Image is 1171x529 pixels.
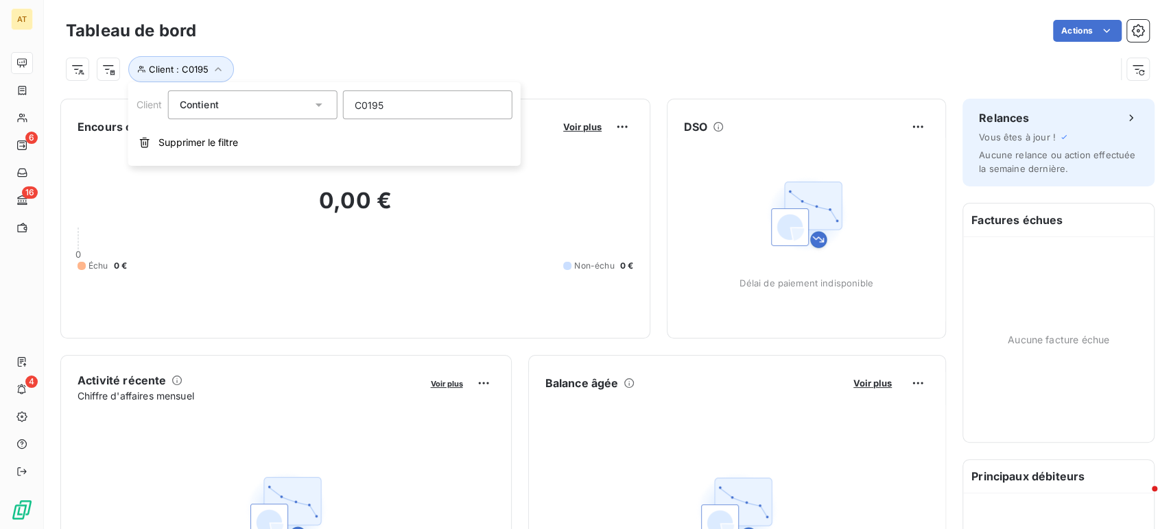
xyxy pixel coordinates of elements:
h6: Relances [979,110,1029,126]
span: 0 [75,249,81,260]
div: AT [11,8,33,30]
iframe: Intercom live chat [1124,482,1157,515]
span: Échu [88,260,108,272]
h6: Activité récente [78,372,166,389]
span: Client : C0195 [149,64,209,75]
button: Voir plus [849,377,896,389]
button: Supprimer le filtre [128,127,521,158]
span: Non-échu [574,260,614,272]
input: placeholder [343,90,512,119]
span: Client [137,99,163,110]
h6: Encours client [78,119,156,135]
h6: Balance âgée [545,375,619,391]
span: Vous êtes à jour ! [979,132,1056,143]
img: Empty state [763,171,851,258]
button: Client : C0195 [128,56,234,82]
button: Voir plus [427,377,467,389]
span: Supprimer le filtre [158,136,238,149]
span: Aucune facture échue [1008,332,1109,347]
span: 4 [25,376,38,388]
h3: Tableau de bord [66,19,196,43]
h2: 0,00 € [78,187,633,228]
span: 6 [25,132,38,144]
button: Voir plus [559,121,606,133]
span: 16 [22,186,38,199]
span: Aucune relance ou action effectuée la semaine dernière. [979,149,1135,174]
button: Actions [1053,20,1122,42]
span: 0 € [114,260,127,272]
span: Voir plus [431,379,463,389]
span: Voir plus [853,378,892,389]
img: Logo LeanPay [11,499,33,521]
h6: Principaux débiteurs [963,460,1154,493]
span: Chiffre d'affaires mensuel [78,389,421,403]
span: Contient [180,99,219,110]
span: 0 € [620,260,633,272]
h6: DSO [684,119,707,135]
span: Voir plus [563,121,602,132]
span: Délai de paiement indisponible [740,278,873,288]
h6: Factures échues [963,204,1154,236]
